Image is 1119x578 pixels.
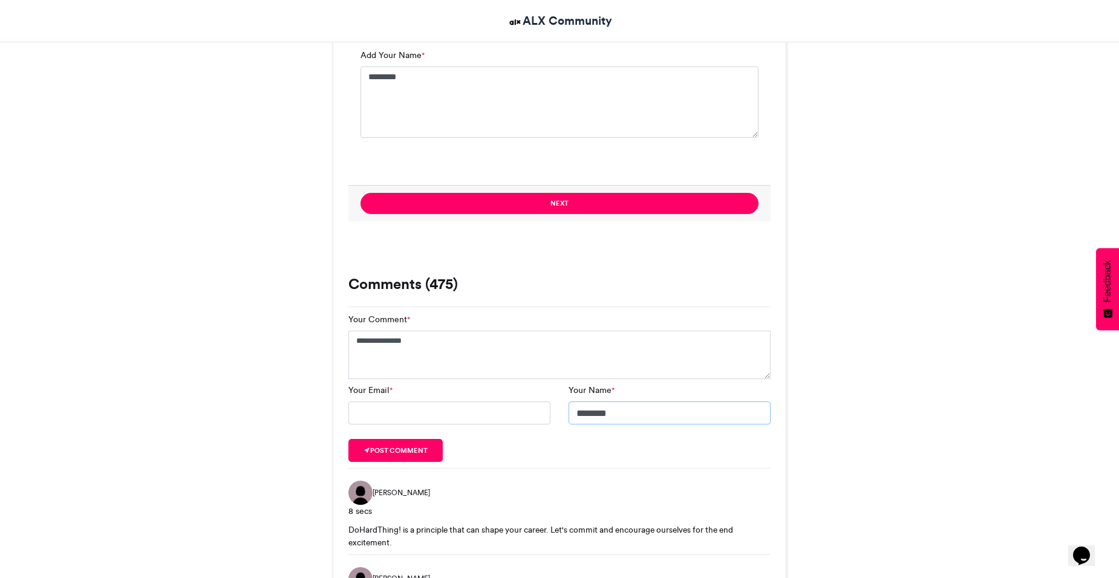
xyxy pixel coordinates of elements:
[1068,530,1107,566] iframe: chat widget
[348,277,771,291] h3: Comments (475)
[1102,260,1113,302] span: Feedback
[348,481,373,505] img: Philip
[569,384,615,397] label: Your Name
[507,15,523,30] img: ALX Community
[348,505,771,518] div: 8 secs
[360,49,425,62] label: Add Your Name
[348,439,443,462] button: Post comment
[348,524,771,548] div: DoHardThing! is a principle that can shape your career. Let's commit and encourage ourselves for ...
[348,313,410,326] label: Your Comment
[360,193,759,214] button: Next
[373,487,430,498] span: [PERSON_NAME]
[1096,248,1119,330] button: Feedback - Show survey
[507,12,612,30] a: ALX Community
[348,384,393,397] label: Your Email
